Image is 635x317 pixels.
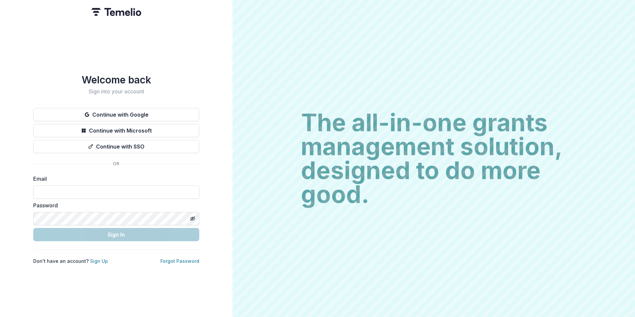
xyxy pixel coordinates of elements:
[33,140,199,153] button: Continue with SSO
[33,108,199,121] button: Continue with Google
[91,8,141,16] img: Temelio
[33,228,199,241] button: Sign In
[33,74,199,86] h1: Welcome back
[187,213,198,224] button: Toggle password visibility
[33,201,195,209] label: Password
[33,175,195,183] label: Email
[160,258,199,264] a: Forgot Password
[90,258,108,264] a: Sign Up
[33,258,108,264] p: Don't have an account?
[33,124,199,137] button: Continue with Microsoft
[33,88,199,95] h2: Sign into your account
